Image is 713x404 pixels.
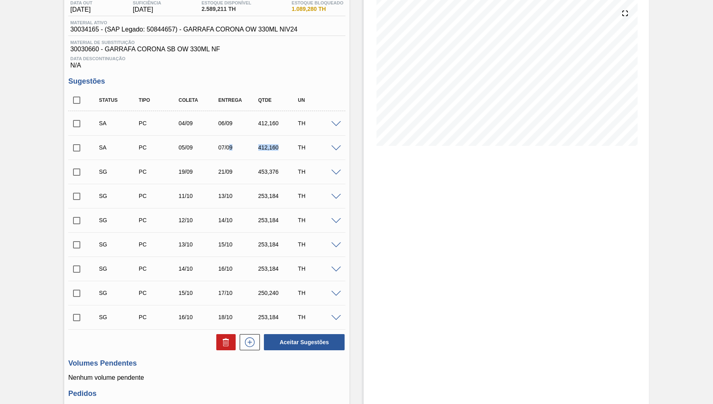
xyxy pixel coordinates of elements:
[137,241,181,248] div: Pedido de Compra
[260,333,345,351] div: Aceitar Sugestões
[256,314,300,320] div: 253,184
[296,97,340,103] div: UN
[97,97,141,103] div: Status
[97,168,141,175] div: Sugestão Criada
[97,144,141,151] div: Sugestão Alterada
[137,193,181,199] div: Pedido de Compra
[216,144,260,151] div: 07/09/2025
[137,97,181,103] div: Tipo
[296,144,340,151] div: TH
[296,314,340,320] div: TH
[70,56,343,61] span: Data Descontinuação
[256,217,300,223] div: 253,184
[201,0,251,5] span: Estoque Disponível
[97,314,141,320] div: Sugestão Criada
[296,265,340,272] div: TH
[97,193,141,199] div: Sugestão Criada
[296,193,340,199] div: TH
[216,120,260,126] div: 06/09/2025
[176,241,220,248] div: 13/10/2025
[97,217,141,223] div: Sugestão Criada
[97,265,141,272] div: Sugestão Criada
[137,144,181,151] div: Pedido de Compra
[216,217,260,223] div: 14/10/2025
[296,290,340,296] div: TH
[97,290,141,296] div: Sugestão Criada
[137,314,181,320] div: Pedido de Compra
[68,359,345,368] h3: Volumes Pendentes
[176,144,220,151] div: 05/09/2025
[97,120,141,126] div: Sugestão Alterada
[176,120,220,126] div: 04/09/2025
[296,217,340,223] div: TH
[68,77,345,86] h3: Sugestões
[97,241,141,248] div: Sugestão Criada
[176,265,220,272] div: 14/10/2025
[236,334,260,350] div: Nova sugestão
[256,97,300,103] div: Qtde
[292,0,343,5] span: Estoque Bloqueado
[201,6,251,12] span: 2.589,211 TH
[70,40,343,45] span: Material de Substituição
[176,168,220,175] div: 19/09/2025
[296,241,340,248] div: TH
[216,97,260,103] div: Entrega
[70,6,92,13] span: [DATE]
[216,193,260,199] div: 13/10/2025
[216,290,260,296] div: 17/10/2025
[176,314,220,320] div: 16/10/2025
[256,120,300,126] div: 412,160
[137,290,181,296] div: Pedido de Compra
[296,168,340,175] div: TH
[216,314,260,320] div: 18/10/2025
[216,241,260,248] div: 15/10/2025
[292,6,343,12] span: 1.089,280 TH
[256,144,300,151] div: 412,160
[176,193,220,199] div: 11/10/2025
[70,46,343,53] span: 30030660 - GARRAFA CORONA SB OW 330ML NF
[70,20,297,25] span: Material ativo
[216,265,260,272] div: 16/10/2025
[68,389,345,398] h3: Pedidos
[256,265,300,272] div: 253,184
[68,374,345,381] p: Nenhum volume pendente
[176,217,220,223] div: 12/10/2025
[137,120,181,126] div: Pedido de Compra
[256,241,300,248] div: 253,184
[176,97,220,103] div: Coleta
[70,0,92,5] span: Data out
[216,168,260,175] div: 21/09/2025
[137,217,181,223] div: Pedido de Compra
[70,26,297,33] span: 30034165 - (SAP Legado: 50844657) - GARRAFA CORONA OW 330ML NIV24
[264,334,345,350] button: Aceitar Sugestões
[137,168,181,175] div: Pedido de Compra
[133,6,161,13] span: [DATE]
[256,193,300,199] div: 253,184
[176,290,220,296] div: 15/10/2025
[68,53,345,69] div: N/A
[133,0,161,5] span: Suficiência
[212,334,236,350] div: Excluir Sugestões
[256,168,300,175] div: 453,376
[137,265,181,272] div: Pedido de Compra
[296,120,340,126] div: TH
[256,290,300,296] div: 250,240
